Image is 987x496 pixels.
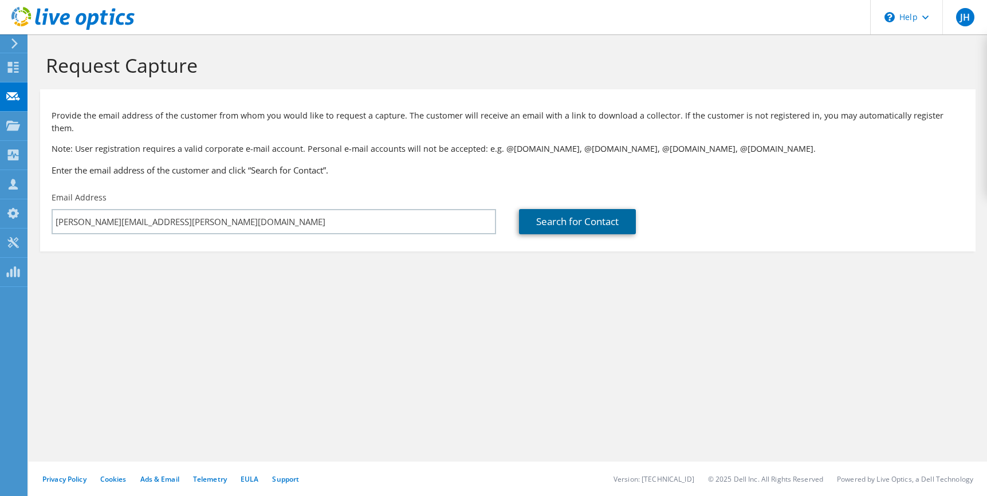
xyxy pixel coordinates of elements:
[241,474,258,484] a: EULA
[140,474,179,484] a: Ads & Email
[884,12,895,22] svg: \n
[614,474,694,484] li: Version: [TECHNICAL_ID]
[956,8,974,26] span: JH
[193,474,227,484] a: Telemetry
[100,474,127,484] a: Cookies
[519,209,636,234] a: Search for Contact
[272,474,299,484] a: Support
[52,109,964,135] p: Provide the email address of the customer from whom you would like to request a capture. The cust...
[42,474,86,484] a: Privacy Policy
[708,474,823,484] li: © 2025 Dell Inc. All Rights Reserved
[46,53,964,77] h1: Request Capture
[52,164,964,176] h3: Enter the email address of the customer and click “Search for Contact”.
[52,192,107,203] label: Email Address
[837,474,973,484] li: Powered by Live Optics, a Dell Technology
[52,143,964,155] p: Note: User registration requires a valid corporate e-mail account. Personal e-mail accounts will ...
